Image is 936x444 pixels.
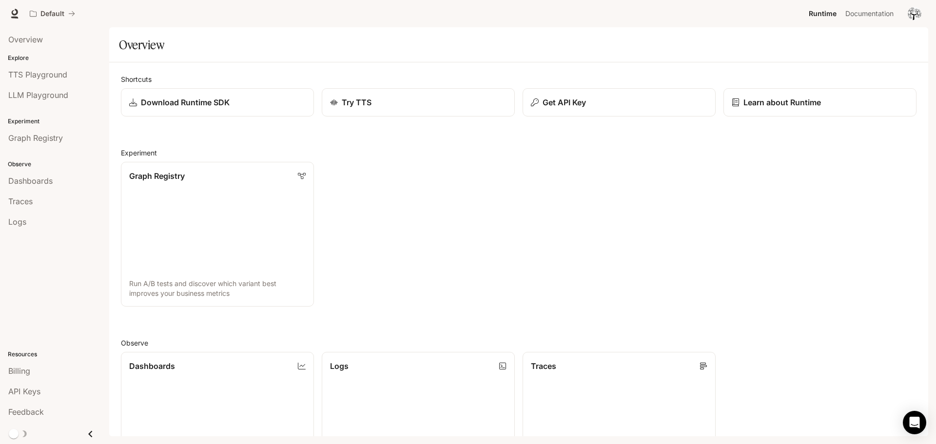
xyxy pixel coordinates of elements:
[121,88,314,116] a: Download Runtime SDK
[531,360,556,372] p: Traces
[743,97,821,108] p: Learn about Runtime
[905,4,924,23] button: User avatar
[330,360,349,372] p: Logs
[908,7,921,20] img: User avatar
[129,279,306,298] p: Run A/B tests and discover which variant best improves your business metrics
[121,162,314,307] a: Graph RegistryRun A/B tests and discover which variant best improves your business metrics
[119,35,164,55] h1: Overview
[841,4,901,23] a: Documentation
[129,170,185,182] p: Graph Registry
[141,97,230,108] p: Download Runtime SDK
[121,74,916,84] h2: Shortcuts
[342,97,371,108] p: Try TTS
[903,411,926,434] div: Open Intercom Messenger
[121,338,916,348] h2: Observe
[805,4,840,23] a: Runtime
[723,88,916,116] a: Learn about Runtime
[121,148,916,158] h2: Experiment
[129,360,175,372] p: Dashboards
[40,10,64,18] p: Default
[809,8,837,20] span: Runtime
[543,97,586,108] p: Get API Key
[322,88,515,116] a: Try TTS
[523,88,716,116] button: Get API Key
[845,8,894,20] span: Documentation
[25,4,79,23] button: All workspaces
